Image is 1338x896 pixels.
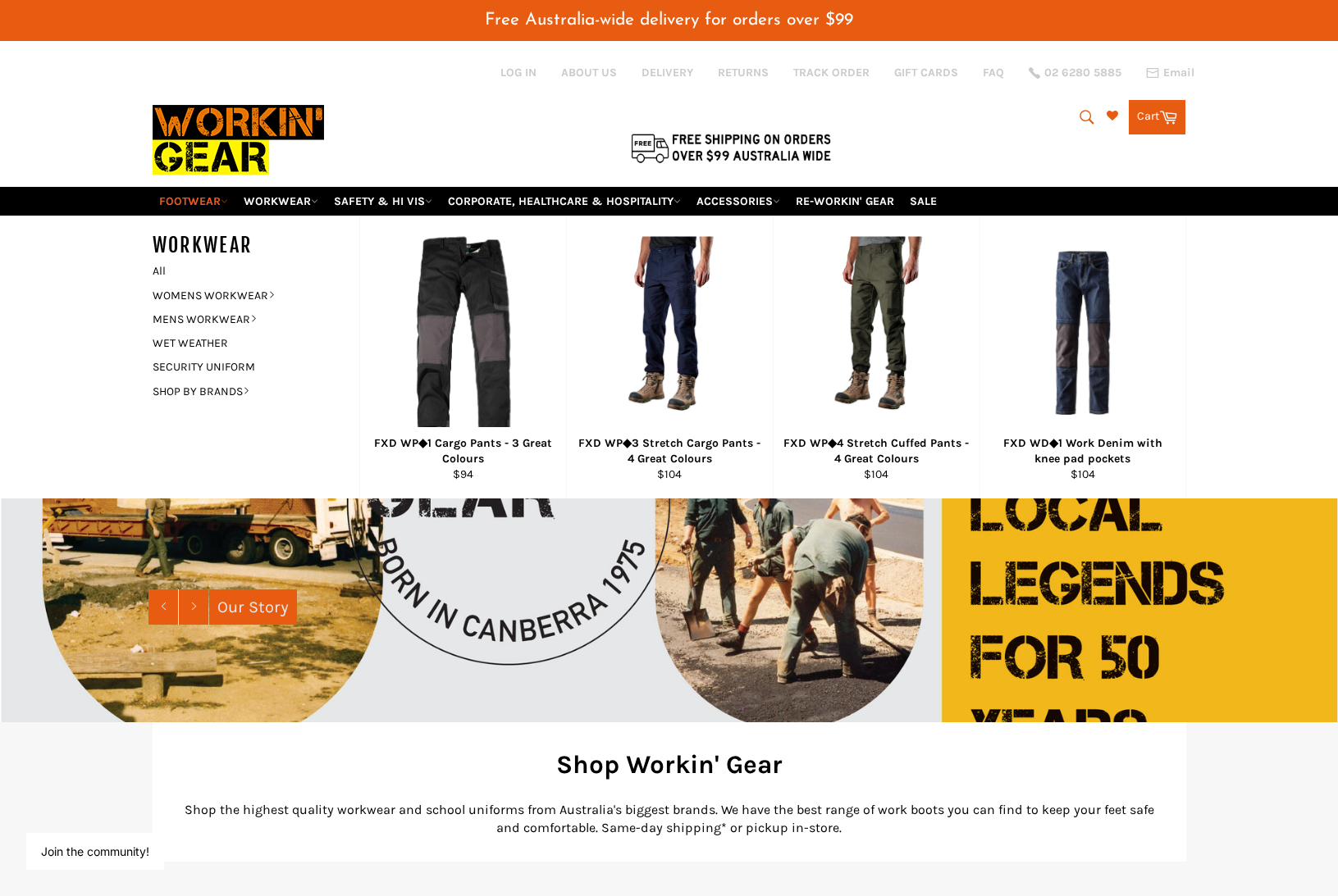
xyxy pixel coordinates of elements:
[144,259,359,283] a: All
[144,307,343,331] a: MENS WORKWEAR
[605,236,734,429] img: FXD WP◆3 Stretch Cargo Pants - 4 Great Colours - Workin' Gear
[812,236,941,429] img: FXD WP◆4 Stretch Cuffed Pants - 4 Great Colours - Workin' Gear
[990,466,1175,482] div: $104
[577,435,762,467] div: FXD WP◆3 Stretch Cargo Pants - 4 Great Colours
[327,187,439,216] a: SAFETY & HI VIS
[783,435,969,467] div: FXD WP◆4 Stretch Cuffed Pants - 4 Great Colours
[144,380,343,403] a: SHOP BY BRANDS
[1163,67,1194,79] span: Email
[1146,66,1194,80] a: Email
[1001,251,1165,415] img: FXD WD◆1 Work Denim with knee pad pockets - Workin' Gear
[144,331,343,355] a: WET WEATHER
[793,65,870,80] a: TRACK ORDER
[370,435,555,467] div: FXD WP◆1 Cargo Pants - 3 Great Colours
[561,65,617,80] a: ABOUT US
[411,236,514,429] img: FXD WP◆1 Cargo Pants - 4 Great Colours - Workin' Gear
[990,435,1175,467] div: FXD WD◆1 Work Denim with knee pad pockets
[628,130,833,165] img: Flat $9.95 shipping Australia wide
[566,216,773,498] a: FXD WP◆3 Stretch Cargo Pants - 4 Great Colours - Workin' Gear FXD WP◆3 Stretch Cargo Pants - 4 Gr...
[690,187,787,216] a: ACCESSORIES
[441,187,687,216] a: CORPORATE, HEALTHCARE & HOSPITALITY
[177,747,1162,782] h2: Shop Workin' Gear
[577,466,762,482] div: $104
[209,589,297,625] a: Our Story
[153,232,359,259] h5: WORKWEAR
[485,11,853,29] span: Free Australia-wide delivery for orders over $99
[177,801,1162,837] p: Shop the highest quality workwear and school uniforms from Australia's biggest brands. We have th...
[237,187,325,216] a: WORKWEAR
[1044,67,1121,79] span: 02 6280 5885
[894,65,958,80] a: GIFT CARDS
[903,187,943,216] a: SALE
[500,66,537,80] a: Log in
[980,216,1186,498] a: FXD WD◆1 Work Denim with knee pad pockets - Workin' Gear FXD WD◆1 Work Denim with knee pad pocket...
[41,844,149,858] button: Join the community!
[153,187,235,216] a: FOOTWEAR
[144,284,343,307] a: WOMENS WORKWEAR
[359,216,566,498] a: FXD WP◆1 Cargo Pants - 4 Great Colours - Workin' Gear FXD WP◆1 Cargo Pants - 3 Great Colours $94
[983,65,1004,80] a: FAQ
[153,93,324,186] img: Workin Gear leaders in Workwear, Safety Boots, PPE, Uniforms. Australia's No.1 in Workwear
[1129,100,1185,134] a: Cart
[773,216,980,498] a: FXD WP◆4 Stretch Cuffed Pants - 4 Great Colours - Workin' Gear FXD WP◆4 Stretch Cuffed Pants - 4 ...
[370,466,555,482] div: $94
[1029,67,1121,79] a: 02 6280 5885
[789,187,901,216] a: RE-WORKIN' GEAR
[144,355,343,379] a: SECURITY UNIFORM
[642,65,693,80] a: DELIVERY
[783,466,969,482] div: $104
[718,65,769,80] a: RETURNS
